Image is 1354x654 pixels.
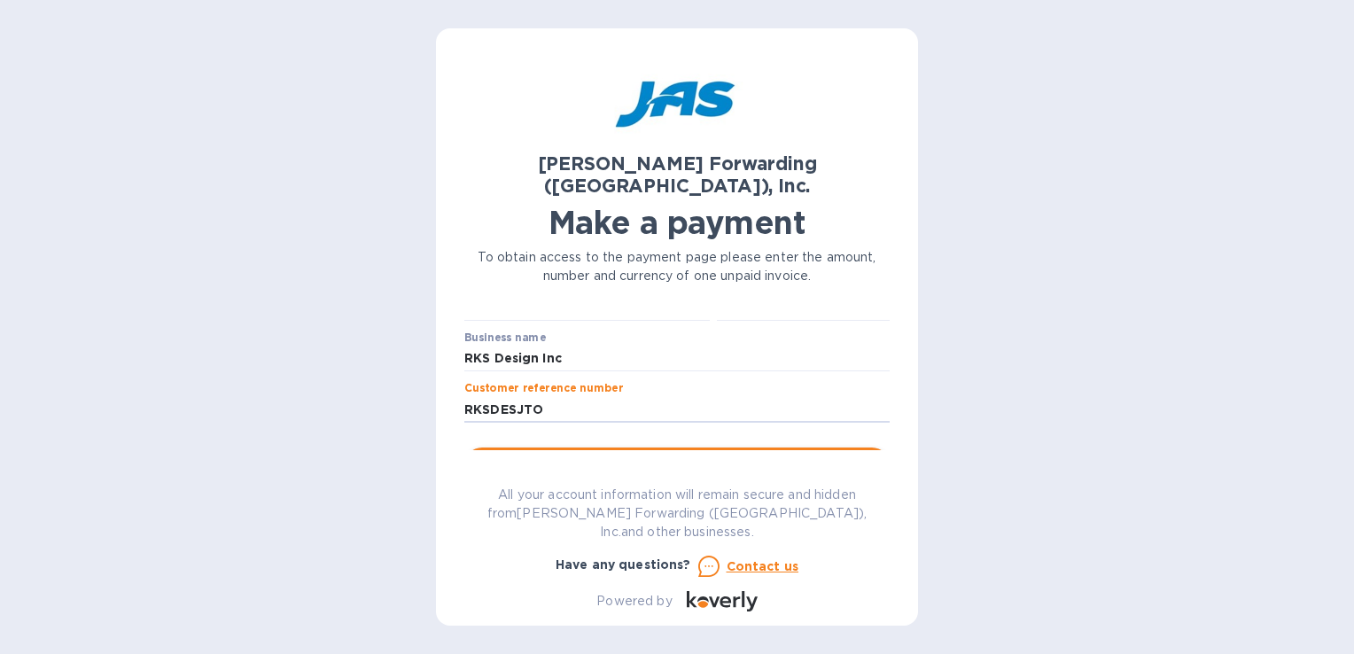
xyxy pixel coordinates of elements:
h1: Make a payment [464,204,890,241]
b: Have any questions? [556,557,691,572]
label: Customer reference number [464,384,623,394]
p: Powered by [596,592,672,611]
u: Contact us [727,559,799,573]
input: Enter business name [464,346,890,372]
label: Business name [464,332,546,343]
input: Enter customer reference number [464,396,890,423]
p: All your account information will remain secure and hidden from [PERSON_NAME] Forwarding ([GEOGRA... [464,486,890,541]
b: [PERSON_NAME] Forwarding ([GEOGRAPHIC_DATA]), Inc. [538,152,817,197]
p: To obtain access to the payment page please enter the amount, number and currency of one unpaid i... [464,248,890,285]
